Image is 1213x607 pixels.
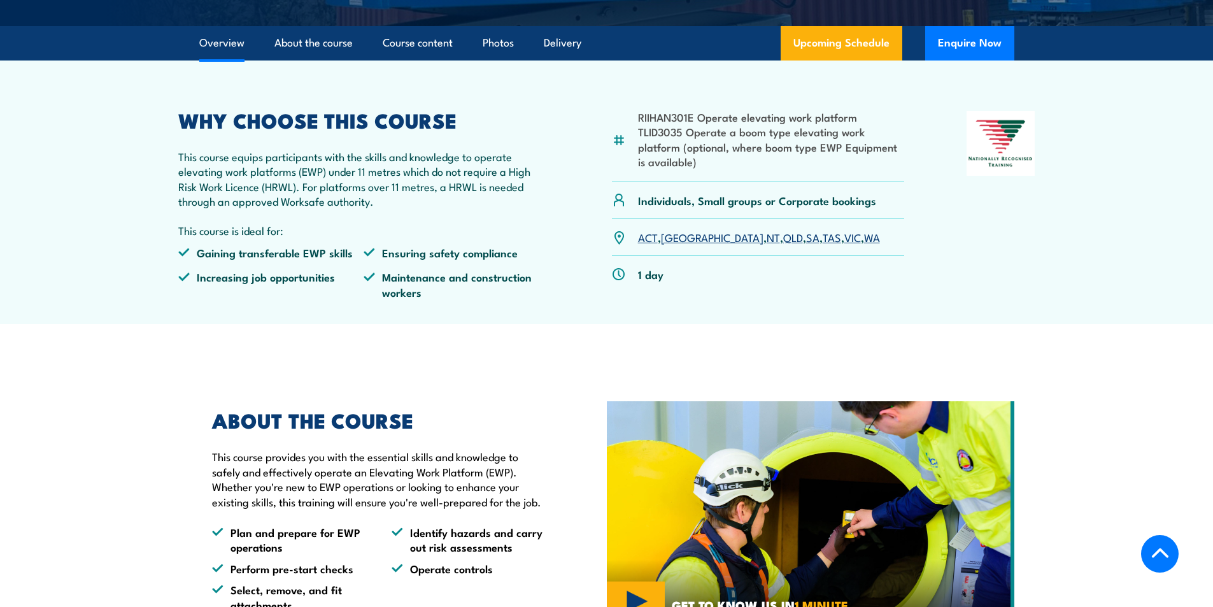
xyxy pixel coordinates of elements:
[212,411,548,429] h2: ABOUT THE COURSE
[638,267,663,282] p: 1 day
[638,193,876,208] p: Individuals, Small groups or Corporate bookings
[661,229,763,245] a: [GEOGRAPHIC_DATA]
[781,26,902,61] a: Upcoming Schedule
[364,245,550,260] li: Ensuring safety compliance
[638,229,658,245] a: ACT
[392,561,548,576] li: Operate controls
[178,149,550,209] p: This course equips participants with the skills and knowledge to operate elevating work platforms...
[483,26,514,60] a: Photos
[767,229,780,245] a: NT
[274,26,353,60] a: About the course
[844,229,861,245] a: VIC
[392,525,548,555] li: Identify hazards and carry out risk assessments
[967,111,1035,176] img: Nationally Recognised Training logo.
[178,111,550,129] h2: WHY CHOOSE THIS COURSE
[199,26,245,60] a: Overview
[864,229,880,245] a: WA
[178,245,364,260] li: Gaining transferable EWP skills
[364,269,550,299] li: Maintenance and construction workers
[783,229,803,245] a: QLD
[212,525,369,555] li: Plan and prepare for EWP operations
[544,26,581,60] a: Delivery
[925,26,1014,61] button: Enquire Now
[806,229,819,245] a: SA
[638,124,905,169] li: TLID3035 Operate a boom type elevating work platform (optional, where boom type EWP Equipment is ...
[823,229,841,245] a: TAS
[212,561,369,576] li: Perform pre-start checks
[178,269,364,299] li: Increasing job opportunities
[212,449,548,509] p: This course provides you with the essential skills and knowledge to safely and effectively operat...
[638,110,905,124] li: RIIHAN301E Operate elevating work platform
[383,26,453,60] a: Course content
[178,223,550,238] p: This course is ideal for:
[638,230,880,245] p: , , , , , , ,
